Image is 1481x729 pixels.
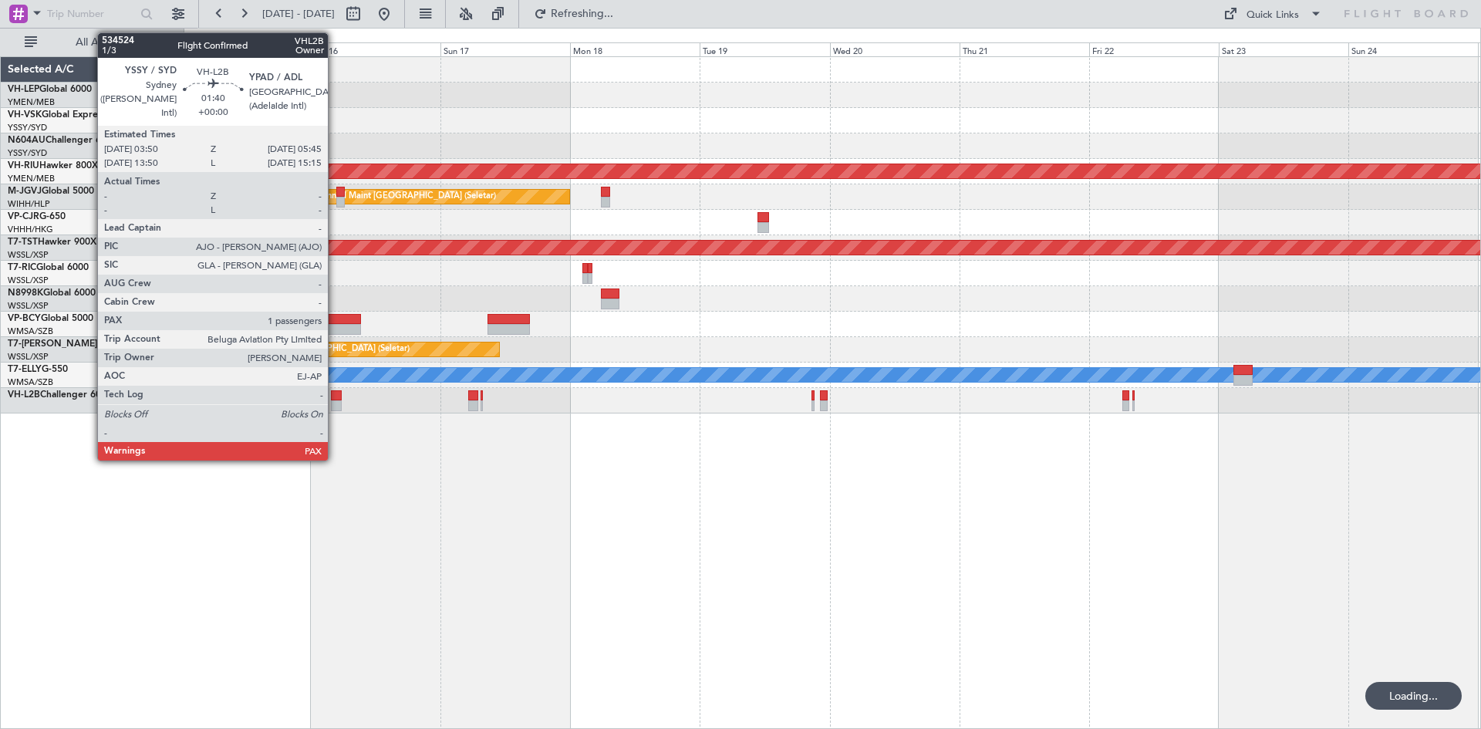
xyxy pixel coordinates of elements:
a: M-JGVJGlobal 5000 [8,187,94,196]
div: Sat 23 [1219,42,1348,56]
span: VP-BCY [8,314,41,323]
button: Quick Links [1216,2,1330,26]
div: [DATE] [187,31,213,44]
a: VH-RIUHawker 800XP [8,161,103,170]
button: Refreshing... [527,2,619,26]
a: YSSY/SYD [8,122,47,133]
div: Sun 17 [440,42,570,56]
button: All Aircraft [17,30,167,55]
a: WMSA/SZB [8,326,53,337]
a: WSSL/XSP [8,249,49,261]
div: Sat 16 [311,42,440,56]
a: WMSA/SZB [8,376,53,388]
span: VH-LEP [8,85,39,94]
div: Sun 24 [1348,42,1478,56]
a: T7-RICGlobal 6000 [8,263,89,272]
div: Fri 15 [181,42,311,56]
a: WSSL/XSP [8,351,49,363]
span: Refreshing... [550,8,615,19]
a: WSSL/XSP [8,275,49,286]
a: VH-LEPGlobal 6000 [8,85,92,94]
a: YSSY/SYD [8,147,47,159]
div: Mon 18 [570,42,700,56]
div: Wed 20 [830,42,960,56]
div: Loading... [1365,682,1462,710]
a: T7-ELLYG-550 [8,365,68,374]
a: N604AUChallenger 604 [8,136,112,145]
span: T7-RIC [8,263,36,272]
span: N604AU [8,136,46,145]
span: VH-L2B [8,390,40,400]
span: N8998K [8,289,43,298]
span: All Aircraft [40,37,163,48]
div: Planned Maint [GEOGRAPHIC_DATA] (Seletar) [315,185,496,208]
span: T7-TST [8,238,38,247]
a: YMEN/MEB [8,96,55,108]
a: WIHH/HLP [8,198,50,210]
div: Thu 21 [960,42,1089,56]
a: VHHH/HKG [8,224,53,235]
span: M-JGVJ [8,187,42,196]
span: T7-[PERSON_NAME] [8,339,97,349]
a: VP-CJRG-650 [8,212,66,221]
span: [DATE] - [DATE] [262,7,335,21]
a: VH-L2BChallenger 604 [8,390,106,400]
a: N8998KGlobal 6000 [8,289,96,298]
span: VH-RIU [8,161,39,170]
span: VP-CJR [8,212,39,221]
a: VH-VSKGlobal Express XRS [8,110,127,120]
div: Quick Links [1247,8,1299,23]
a: WSSL/XSP [8,300,49,312]
div: Tue 19 [700,42,829,56]
input: Trip Number [47,2,136,25]
div: Planned Maint [GEOGRAPHIC_DATA] (Seletar) [228,338,410,361]
div: Fri 22 [1089,42,1219,56]
a: T7-[PERSON_NAME]Global 7500 [8,339,150,349]
a: T7-TSTHawker 900XP [8,238,102,247]
span: VH-VSK [8,110,42,120]
span: T7-ELLY [8,365,42,374]
a: YMEN/MEB [8,173,55,184]
a: VP-BCYGlobal 5000 [8,314,93,323]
